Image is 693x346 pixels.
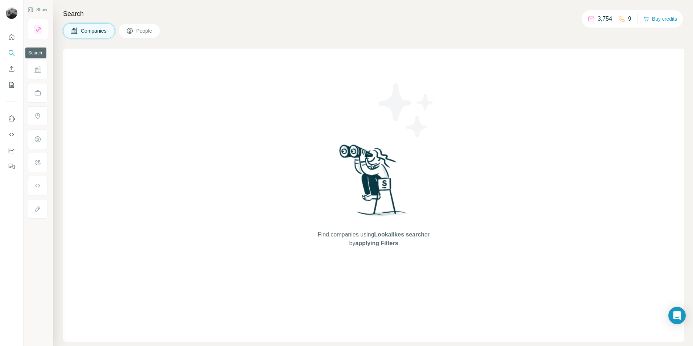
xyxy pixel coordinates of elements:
div: Open Intercom Messenger [668,307,686,324]
img: Surfe Illustration - Stars [374,78,439,143]
button: Buy credits [643,14,677,24]
button: Show [22,4,52,15]
button: Quick start [6,30,17,44]
span: Find companies using or by [316,230,432,248]
button: Use Surfe on LinkedIn [6,112,17,125]
button: Enrich CSV [6,62,17,75]
p: 3,754 [598,15,612,23]
span: applying Filters [355,240,398,246]
h4: Search [63,9,684,19]
button: Search [6,46,17,59]
p: 9 [628,15,631,23]
button: Feedback [6,160,17,173]
span: Companies [81,27,107,34]
button: My lists [6,78,17,91]
span: Lookalikes search [374,231,424,238]
img: Surfe Illustration - Woman searching with binoculars [336,143,411,223]
span: People [136,27,153,34]
button: Dashboard [6,144,17,157]
button: Use Surfe API [6,128,17,141]
img: Avatar [6,7,17,19]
